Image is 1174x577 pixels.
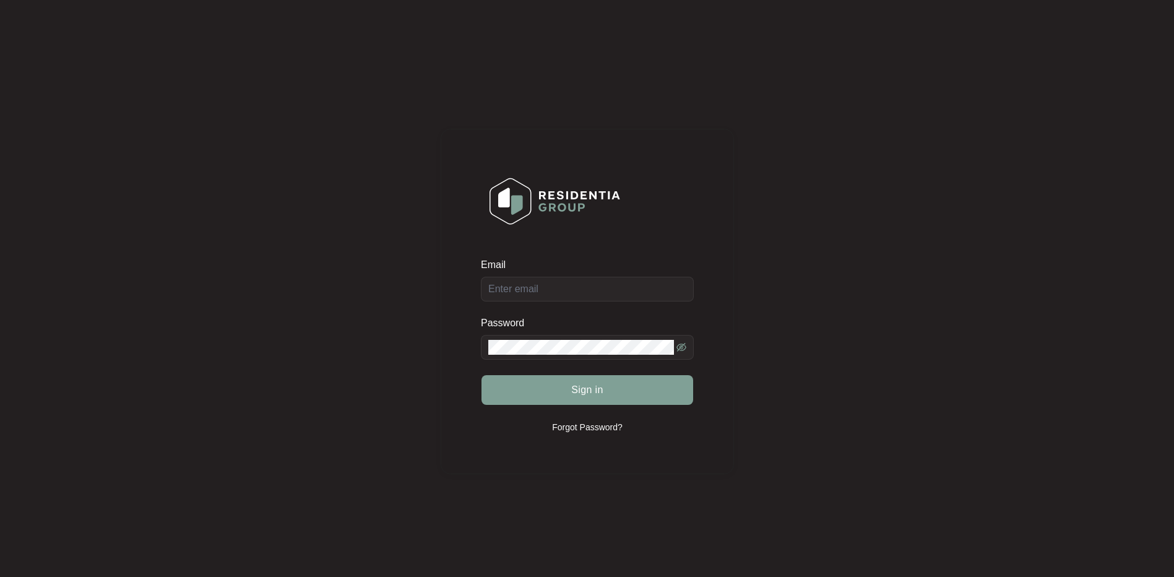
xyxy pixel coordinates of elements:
[552,421,623,433] p: Forgot Password?
[481,277,694,302] input: Email
[488,340,674,355] input: Password
[676,342,686,352] span: eye-invisible
[481,170,628,233] img: Login Logo
[571,383,603,397] span: Sign in
[481,259,514,271] label: Email
[481,375,693,405] button: Sign in
[481,317,533,329] label: Password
